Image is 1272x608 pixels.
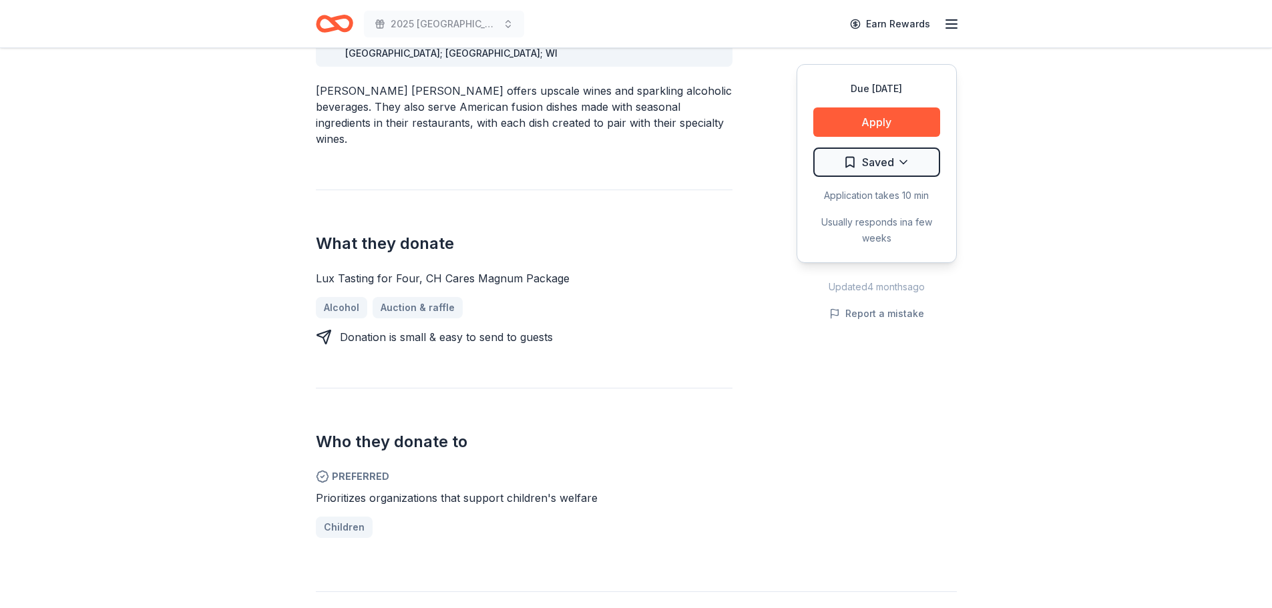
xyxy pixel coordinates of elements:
div: Usually responds in a few weeks [813,214,940,246]
h2: What they donate [316,233,732,254]
div: [PERSON_NAME] [PERSON_NAME] offers upscale wines and sparkling alcoholic beverages. They also ser... [316,83,732,147]
button: 2025 [GEOGRAPHIC_DATA] Equality [US_STATE] Gala [364,11,524,37]
span: Saved [862,154,894,171]
a: Children [316,517,373,538]
a: Earn Rewards [842,12,938,36]
div: Donation is small & easy to send to guests [340,329,553,345]
div: Application takes 10 min [813,188,940,204]
div: Updated 4 months ago [797,279,957,295]
button: Apply [813,107,940,137]
button: Report a mistake [829,306,924,322]
button: Saved [813,147,940,177]
a: Home [316,8,353,39]
span: Preferred [316,469,732,485]
div: Lux Tasting for Four, CH Cares Magnum Package [316,270,732,286]
a: Alcohol [316,297,367,318]
div: Due [DATE] [813,81,940,97]
a: Auction & raffle [373,297,463,318]
span: Prioritizes organizations that support children's welfare [316,491,598,505]
h2: Who they donate to [316,431,732,452]
span: Children [324,519,365,535]
span: 2025 [GEOGRAPHIC_DATA] Equality [US_STATE] Gala [391,16,497,32]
